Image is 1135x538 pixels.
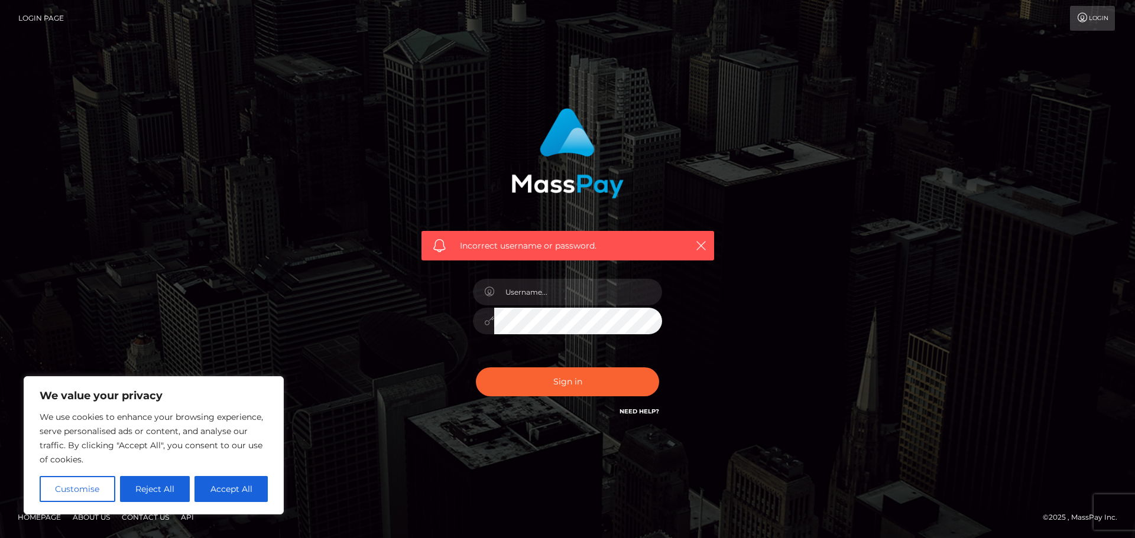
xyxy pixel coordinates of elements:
img: MassPay Login [511,108,624,198]
a: Login [1070,6,1115,31]
a: Login Page [18,6,64,31]
button: Reject All [120,476,190,502]
button: Customise [40,476,115,502]
div: © 2025 , MassPay Inc. [1043,511,1126,524]
button: Accept All [194,476,268,502]
a: API [176,508,199,526]
input: Username... [494,279,662,305]
a: Contact Us [117,508,174,526]
p: We use cookies to enhance your browsing experience, serve personalised ads or content, and analys... [40,410,268,467]
p: We value your privacy [40,389,268,403]
div: We value your privacy [24,376,284,514]
a: About Us [68,508,115,526]
span: Incorrect username or password. [460,240,676,252]
a: Need Help? [620,407,659,415]
button: Sign in [476,367,659,396]
a: Homepage [13,508,66,526]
